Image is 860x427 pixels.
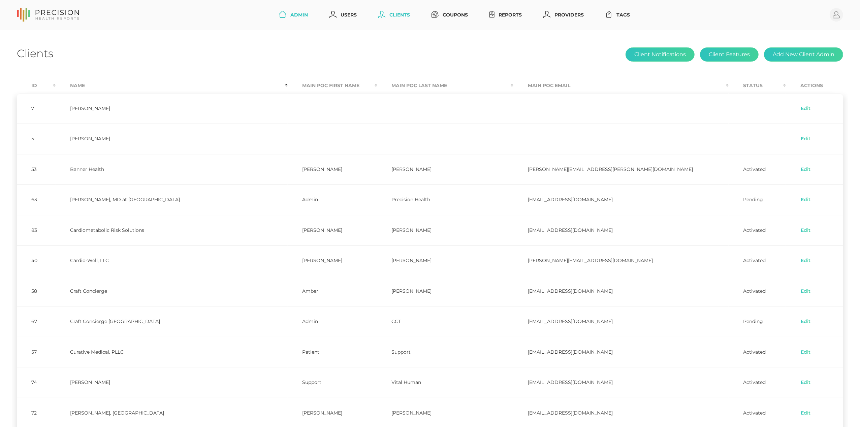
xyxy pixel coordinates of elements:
td: Pending [729,184,786,215]
th: Actions [786,78,843,93]
td: 57 [17,337,56,367]
td: Craft Concierge [GEOGRAPHIC_DATA] [56,306,288,337]
td: [PERSON_NAME] [288,245,377,276]
a: Clients [376,9,413,21]
td: [EMAIL_ADDRESS][DOMAIN_NAME] [513,367,729,398]
td: Support [288,367,377,398]
a: Edit [800,197,811,203]
th: Name : activate to sort column descending [56,78,288,93]
td: [EMAIL_ADDRESS][DOMAIN_NAME] [513,215,729,246]
a: Edit [800,349,811,356]
td: Pending [729,306,786,337]
a: Edit [800,318,811,325]
a: Providers [541,9,586,21]
a: Edit [800,379,811,386]
a: Edit [800,410,811,417]
td: Patient [288,337,377,367]
td: 5 [17,123,56,154]
td: [PERSON_NAME][EMAIL_ADDRESS][DOMAIN_NAME] [513,245,729,276]
td: Amber [288,276,377,307]
a: Reports [487,9,525,21]
td: Activated [729,154,786,185]
a: Users [327,9,359,21]
h1: Clients [17,47,53,60]
td: Activated [729,337,786,367]
td: CCT [377,306,514,337]
td: Activated [729,245,786,276]
a: Admin [276,9,311,21]
td: [PERSON_NAME] [56,123,288,154]
td: Cardiometabolic Risk Solutions [56,215,288,246]
td: 53 [17,154,56,185]
td: 40 [17,245,56,276]
th: Main POC Last Name : activate to sort column ascending [377,78,514,93]
a: Coupons [429,9,471,21]
td: Admin [288,306,377,337]
td: Activated [729,367,786,398]
a: Edit [800,227,811,234]
td: [EMAIL_ADDRESS][DOMAIN_NAME] [513,276,729,307]
a: Tags [603,9,633,21]
td: [PERSON_NAME] [377,276,514,307]
td: Cardio-Well, LLC [56,245,288,276]
td: [PERSON_NAME], MD at [GEOGRAPHIC_DATA] [56,184,288,215]
td: [PERSON_NAME] [377,154,514,185]
th: Main POC First Name : activate to sort column ascending [288,78,377,93]
td: [PERSON_NAME] [377,245,514,276]
td: 67 [17,306,56,337]
td: Banner Health [56,154,288,185]
th: Status : activate to sort column ascending [729,78,786,93]
td: [PERSON_NAME] [56,93,288,124]
button: Add New Client Admin [764,47,843,62]
button: Client Features [700,47,759,62]
td: [EMAIL_ADDRESS][DOMAIN_NAME] [513,306,729,337]
td: [EMAIL_ADDRESS][DOMAIN_NAME] [513,184,729,215]
td: Curative Medical, PLLC [56,337,288,367]
td: Activated [729,276,786,307]
td: [PERSON_NAME] [377,215,514,246]
td: 83 [17,215,56,246]
td: 74 [17,367,56,398]
td: 63 [17,184,56,215]
td: [PERSON_NAME] [56,367,288,398]
td: Vital Human [377,367,514,398]
button: Client Notifications [626,47,695,62]
td: [PERSON_NAME] [288,215,377,246]
a: Edit [800,105,811,112]
td: 58 [17,276,56,307]
td: [PERSON_NAME][EMAIL_ADDRESS][PERSON_NAME][DOMAIN_NAME] [513,154,729,185]
td: [EMAIL_ADDRESS][DOMAIN_NAME] [513,337,729,367]
td: Craft Concierge [56,276,288,307]
td: Activated [729,215,786,246]
a: Edit [800,166,811,173]
th: Main POC Email : activate to sort column ascending [513,78,729,93]
a: Edit [800,257,811,264]
td: [PERSON_NAME] [288,154,377,185]
td: Admin [288,184,377,215]
th: Id : activate to sort column ascending [17,78,56,93]
td: 7 [17,93,56,124]
a: Edit [800,288,811,295]
td: Support [377,337,514,367]
td: Precision Health [377,184,514,215]
a: Edit [800,136,811,142]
